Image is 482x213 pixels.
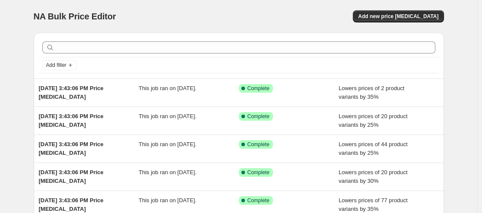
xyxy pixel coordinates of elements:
[139,169,197,175] span: This job ran on [DATE].
[339,113,408,128] span: Lowers prices of 20 product variants by 25%
[139,85,197,91] span: This job ran on [DATE].
[247,85,270,92] span: Complete
[339,197,408,212] span: Lowers prices of 77 product variants by 35%
[247,197,270,204] span: Complete
[42,60,77,70] button: Add filter
[358,13,438,20] span: Add new price [MEDICAL_DATA]
[39,141,104,156] span: [DATE] 3:43:06 PM Price [MEDICAL_DATA]
[39,85,104,100] span: [DATE] 3:43:06 PM Price [MEDICAL_DATA]
[39,169,104,184] span: [DATE] 3:43:06 PM Price [MEDICAL_DATA]
[247,113,270,120] span: Complete
[247,141,270,148] span: Complete
[339,169,408,184] span: Lowers prices of 20 product variants by 30%
[139,113,197,119] span: This job ran on [DATE].
[46,62,67,69] span: Add filter
[339,141,408,156] span: Lowers prices of 44 product variants by 25%
[247,169,270,176] span: Complete
[353,10,444,22] button: Add new price [MEDICAL_DATA]
[34,12,116,21] span: NA Bulk Price Editor
[39,197,104,212] span: [DATE] 3:43:06 PM Price [MEDICAL_DATA]
[339,85,404,100] span: Lowers prices of 2 product variants by 35%
[39,113,104,128] span: [DATE] 3:43:06 PM Price [MEDICAL_DATA]
[139,141,197,147] span: This job ran on [DATE].
[139,197,197,204] span: This job ran on [DATE].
